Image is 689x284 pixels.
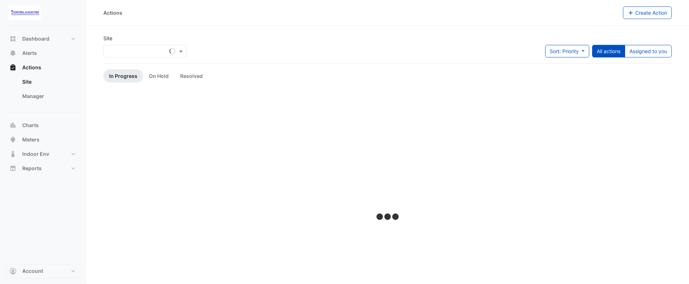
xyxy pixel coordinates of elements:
button: Charts [6,118,80,132]
app-icon: Actions [9,64,17,71]
a: In Progress [103,69,143,83]
div: Actions [103,9,122,17]
button: Assigned to you [625,45,672,57]
button: Reports [6,161,80,176]
span: Alerts [22,50,37,57]
span: Meters [22,136,39,143]
span: Create Action [635,10,667,16]
app-icon: Dashboard [9,35,17,42]
label: Site [103,34,112,42]
button: Indoor Env [6,147,80,161]
app-icon: Indoor Env [9,150,17,158]
span: Account [22,267,43,275]
div: Actions [6,75,80,106]
button: Sort: Priority [545,45,589,57]
app-icon: Charts [9,122,17,129]
app-icon: Alerts [9,50,17,57]
app-icon: Reports [9,165,17,172]
button: Account [6,264,80,278]
span: Dashboard [22,35,50,42]
app-icon: Meters [9,136,17,143]
a: On Hold [143,69,174,83]
span: Charts [22,122,39,129]
button: Meters [6,132,80,147]
button: Actions [6,60,80,75]
button: Dashboard [6,32,80,46]
a: Manager [17,89,80,103]
span: Reports [22,165,42,172]
span: Actions [22,64,41,71]
button: Create Action [623,6,672,19]
span: Sort: Priority [550,48,579,54]
a: Site [17,75,80,89]
a: Resolved [174,69,208,83]
button: All actions [592,45,625,57]
img: Company Logo [9,6,41,20]
button: Alerts [6,46,80,60]
span: Indoor Env [22,150,49,158]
